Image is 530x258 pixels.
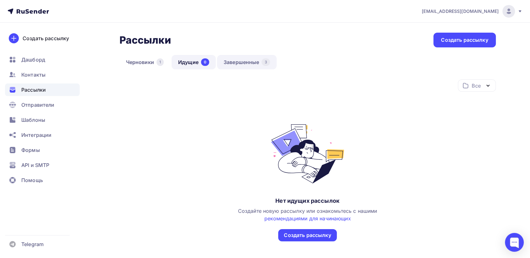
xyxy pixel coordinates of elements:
span: API и SMTP [21,161,49,169]
span: [EMAIL_ADDRESS][DOMAIN_NAME] [422,8,499,14]
a: Черновики1 [119,55,170,69]
a: Шаблоны [5,114,80,126]
span: Формы [21,146,40,154]
a: Дашборд [5,53,80,66]
span: Контакты [21,71,45,78]
div: 1 [156,58,164,66]
span: Telegram [21,240,44,248]
span: Дашборд [21,56,45,63]
a: рекомендациями для начинающих [264,215,351,222]
div: Создать рассылку [441,36,488,44]
div: Нет идущих рассылок [275,197,340,205]
span: Интеграции [21,131,51,139]
div: Создать рассылку [23,35,69,42]
h2: Рассылки [119,34,171,46]
a: Завершенные3 [217,55,277,69]
span: Помощь [21,176,43,184]
span: Шаблоны [21,116,45,124]
span: Создайте новую рассылку или ознакомьтесь с нашими [238,208,377,222]
div: 3 [262,58,270,66]
a: Формы [5,144,80,156]
span: Рассылки [21,86,46,94]
button: Все [458,79,496,92]
div: 0 [201,58,209,66]
div: Все [472,82,480,89]
a: Рассылки [5,83,80,96]
a: [EMAIL_ADDRESS][DOMAIN_NAME] [422,5,522,18]
a: Отправители [5,99,80,111]
a: Идущие0 [172,55,216,69]
div: Создать рассылку [284,232,331,239]
a: Контакты [5,68,80,81]
span: Отправители [21,101,55,109]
